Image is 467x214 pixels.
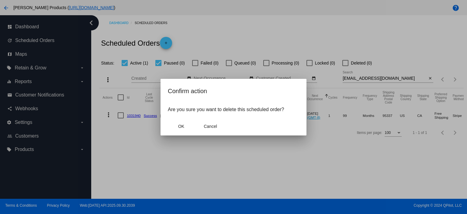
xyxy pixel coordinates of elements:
[168,121,195,132] button: Close dialog
[178,124,184,129] span: OK
[197,121,224,132] button: Close dialog
[168,107,299,112] p: Are you sure you want to delete this scheduled order?
[204,124,217,129] span: Cancel
[168,86,299,96] h2: Confirm action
